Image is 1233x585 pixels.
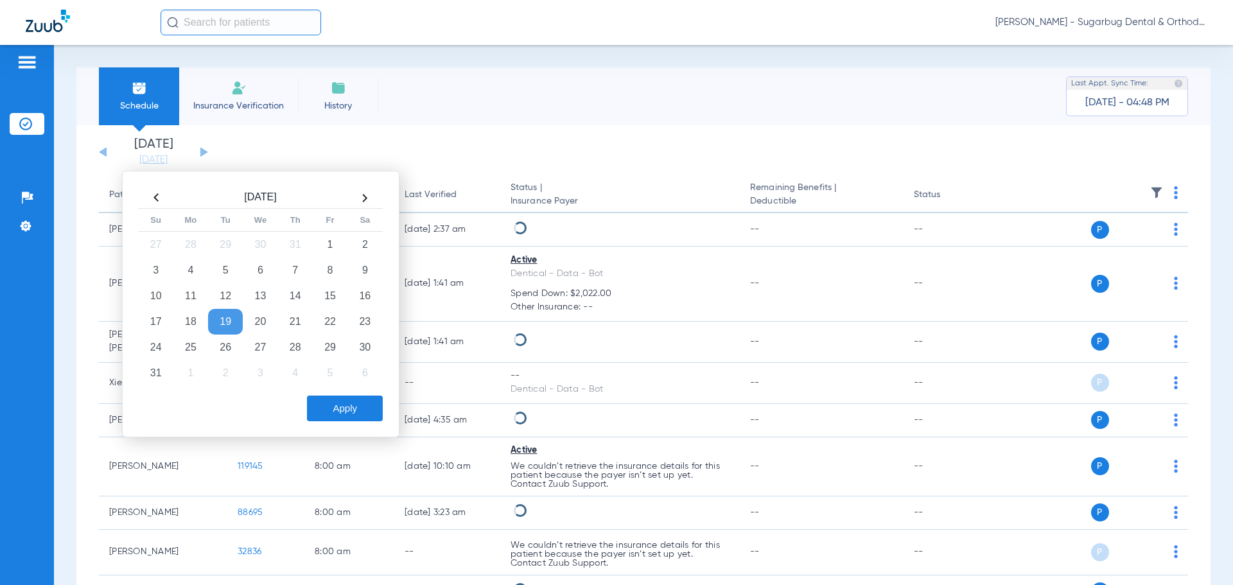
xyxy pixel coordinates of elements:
[189,100,288,112] span: Insurance Verification
[1174,277,1178,290] img: group-dot-blue.svg
[132,80,147,96] img: Schedule
[750,415,760,424] span: --
[904,404,990,437] td: --
[394,247,500,322] td: [DATE] 1:41 AM
[1091,543,1109,561] span: P
[394,404,500,437] td: [DATE] 4:35 AM
[1150,186,1163,199] img: filter.svg
[1071,77,1148,90] span: Last Appt. Sync Time:
[99,496,227,530] td: [PERSON_NAME]
[750,195,893,208] span: Deductible
[1091,275,1109,293] span: P
[26,10,70,32] img: Zuub Logo
[904,496,990,530] td: --
[394,437,500,496] td: [DATE] 10:10 AM
[750,462,760,471] span: --
[904,363,990,404] td: --
[511,369,730,383] div: --
[161,10,321,35] input: Search for patients
[394,213,500,247] td: [DATE] 2:37 AM
[1174,460,1178,473] img: group-dot-blue.svg
[394,363,500,404] td: --
[308,100,369,112] span: History
[394,496,500,530] td: [DATE] 3:23 AM
[750,337,760,346] span: --
[511,301,730,314] span: Other Insurance: --
[740,177,903,213] th: Remaining Benefits |
[1174,506,1178,519] img: group-dot-blue.svg
[1174,223,1178,236] img: group-dot-blue.svg
[1091,221,1109,239] span: P
[1174,79,1183,88] img: last sync help info
[1174,186,1178,199] img: group-dot-blue.svg
[500,177,740,213] th: Status |
[405,188,457,202] div: Last Verified
[1091,411,1109,429] span: P
[511,541,730,568] p: We couldn’t retrieve the insurance details for this patient because the payer isn’t set up yet. C...
[99,437,227,496] td: [PERSON_NAME]
[511,267,730,281] div: Dentical - Data - Bot
[231,80,247,96] img: Manual Insurance Verification
[1091,374,1109,392] span: P
[904,322,990,363] td: --
[331,80,346,96] img: History
[304,496,394,530] td: 8:00 AM
[238,462,263,471] span: 119145
[750,279,760,288] span: --
[511,462,730,489] p: We couldn’t retrieve the insurance details for this patient because the payer isn’t set up yet. C...
[904,437,990,496] td: --
[109,100,170,112] span: Schedule
[1091,457,1109,475] span: P
[109,188,217,202] div: Patient Name
[750,508,760,517] span: --
[750,378,760,387] span: --
[511,444,730,457] div: Active
[238,508,263,517] span: 88695
[904,177,990,213] th: Status
[394,530,500,575] td: --
[99,530,227,575] td: [PERSON_NAME]
[995,16,1207,29] span: [PERSON_NAME] - Sugarbug Dental & Orthodontics
[511,195,730,208] span: Insurance Payer
[17,55,37,70] img: hamburger-icon
[307,396,383,421] button: Apply
[304,437,394,496] td: 8:00 AM
[1091,333,1109,351] span: P
[1085,96,1169,109] span: [DATE] - 04:48 PM
[167,17,179,28] img: Search Icon
[1174,414,1178,426] img: group-dot-blue.svg
[904,247,990,322] td: --
[511,254,730,267] div: Active
[904,213,990,247] td: --
[1091,503,1109,521] span: P
[115,138,192,166] li: [DATE]
[511,383,730,396] div: Dentical - Data - Bot
[1174,335,1178,348] img: group-dot-blue.svg
[115,153,192,166] a: [DATE]
[1169,523,1233,585] iframe: Chat Widget
[1174,376,1178,389] img: group-dot-blue.svg
[238,547,261,556] span: 32836
[173,188,347,209] th: [DATE]
[750,547,760,556] span: --
[904,530,990,575] td: --
[109,188,166,202] div: Patient Name
[394,322,500,363] td: [DATE] 1:41 AM
[511,287,730,301] span: Spend Down: $2,022.00
[405,188,490,202] div: Last Verified
[750,225,760,234] span: --
[304,530,394,575] td: 8:00 AM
